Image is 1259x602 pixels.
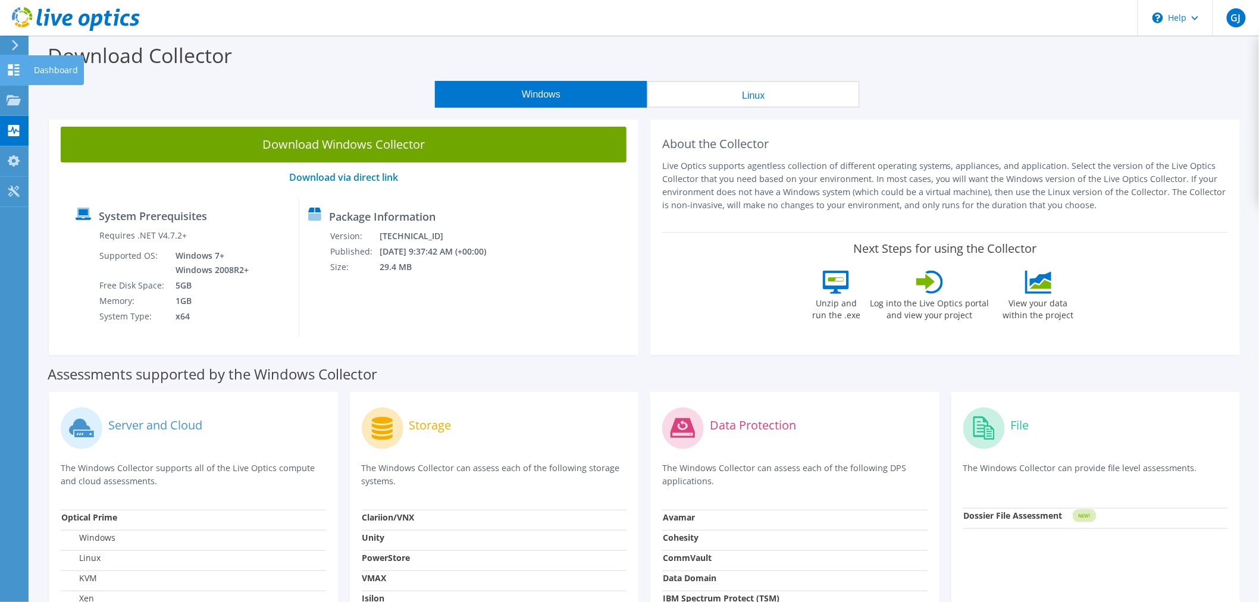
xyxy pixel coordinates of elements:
[662,159,1228,212] p: Live Optics supports agentless collection of different operating systems, appliances, and applica...
[61,552,101,564] label: Linux
[99,248,167,278] td: Supported OS:
[61,572,97,584] label: KVM
[1078,513,1090,519] tspan: NEW!
[167,248,251,278] td: Windows 7+ Windows 2008R2+
[61,127,627,162] a: Download Windows Collector
[329,211,436,222] label: Package Information
[99,210,207,222] label: System Prerequisites
[1152,12,1163,23] svg: \n
[61,512,117,523] strong: Optical Prime
[61,532,115,544] label: Windows
[362,572,387,584] strong: VMAX
[330,259,379,275] td: Size:
[48,368,377,380] label: Assessments supported by the Windows Collector
[362,462,627,488] p: The Windows Collector can assess each of the following storage systems.
[99,230,187,242] label: Requires .NET V4.7.2+
[710,419,796,431] label: Data Protection
[330,228,379,244] td: Version:
[809,294,864,321] label: Unzip and run the .exe
[379,244,502,259] td: [DATE] 9:37:42 AM (+00:00)
[996,294,1082,321] label: View your data within the project
[330,244,379,259] td: Published:
[167,278,251,293] td: 5GB
[435,81,647,108] button: Windows
[1011,419,1029,431] label: File
[99,293,167,309] td: Memory:
[167,293,251,309] td: 1GB
[663,552,712,563] strong: CommVault
[663,532,699,543] strong: Cohesity
[409,419,452,431] label: Storage
[108,419,202,431] label: Server and Cloud
[1227,8,1246,27] span: GJ
[662,462,928,488] p: The Windows Collector can assess each of the following DPS applications.
[48,42,232,69] label: Download Collector
[963,462,1229,486] p: The Windows Collector can provide file level assessments.
[379,259,502,275] td: 29.4 MB
[362,552,411,563] strong: PowerStore
[964,510,1063,521] strong: Dossier File Assessment
[662,137,1228,151] h2: About the Collector
[289,171,398,184] a: Download via direct link
[853,242,1037,256] label: Next Steps for using the Collector
[647,81,860,108] button: Linux
[870,294,990,321] label: Log into the Live Optics portal and view your project
[663,572,716,584] strong: Data Domain
[99,309,167,324] td: System Type:
[28,55,84,85] div: Dashboard
[379,228,502,244] td: [TECHNICAL_ID]
[663,512,695,523] strong: Avamar
[61,462,326,488] p: The Windows Collector supports all of the Live Optics compute and cloud assessments.
[362,532,385,543] strong: Unity
[99,278,167,293] td: Free Disk Space:
[167,309,251,324] td: x64
[362,512,415,523] strong: Clariion/VNX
